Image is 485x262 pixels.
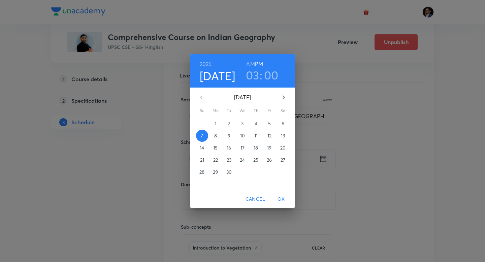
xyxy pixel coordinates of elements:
button: 26 [263,154,276,166]
button: 03 [246,68,259,82]
button: 17 [236,142,249,154]
button: 29 [209,166,222,178]
button: 18 [250,142,262,154]
p: 13 [281,132,285,139]
span: Th [250,107,262,114]
button: 9 [223,130,235,142]
button: 20 [277,142,289,154]
p: [DATE] [209,93,276,101]
p: 10 [240,132,245,139]
p: 25 [253,157,258,163]
p: 26 [267,157,272,163]
button: 00 [264,68,279,82]
span: OK [273,195,289,203]
button: [DATE] [200,69,235,83]
p: 5 [268,120,271,127]
button: AM [246,59,255,69]
span: Cancel [246,195,265,203]
p: 12 [267,132,271,139]
span: Mo [209,107,222,114]
button: OK [270,193,292,205]
button: 27 [277,154,289,166]
button: 23 [223,154,235,166]
p: 17 [240,144,245,151]
span: Su [196,107,208,114]
button: 5 [263,118,276,130]
button: 12 [263,130,276,142]
button: 21 [196,154,208,166]
span: Tu [223,107,235,114]
button: 10 [236,130,249,142]
p: 8 [214,132,217,139]
button: 7 [196,130,208,142]
button: 15 [209,142,222,154]
p: 11 [254,132,258,139]
p: 16 [227,144,231,151]
p: 22 [213,157,218,163]
button: 25 [250,154,262,166]
button: 16 [223,142,235,154]
p: 6 [282,120,284,127]
button: 6 [277,118,289,130]
button: PM [255,59,263,69]
button: 13 [277,130,289,142]
button: 8 [209,130,222,142]
span: We [236,107,249,114]
p: 14 [200,144,204,151]
button: 2025 [200,59,212,69]
button: 22 [209,154,222,166]
p: 20 [280,144,286,151]
span: Fr [263,107,276,114]
p: 27 [281,157,285,163]
button: 28 [196,166,208,178]
p: 29 [213,169,218,175]
button: Cancel [243,193,268,205]
p: 9 [228,132,230,139]
p: 7 [201,132,203,139]
p: 23 [227,157,231,163]
p: 15 [213,144,218,151]
button: 19 [263,142,276,154]
button: 24 [236,154,249,166]
button: 14 [196,142,208,154]
h3: : [260,68,262,82]
span: Sa [277,107,289,114]
p: 24 [240,157,245,163]
p: 21 [200,157,204,163]
button: 30 [223,166,235,178]
p: 28 [199,169,204,175]
p: 18 [254,144,258,151]
button: 11 [250,130,262,142]
p: 30 [226,169,232,175]
p: 19 [267,144,271,151]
